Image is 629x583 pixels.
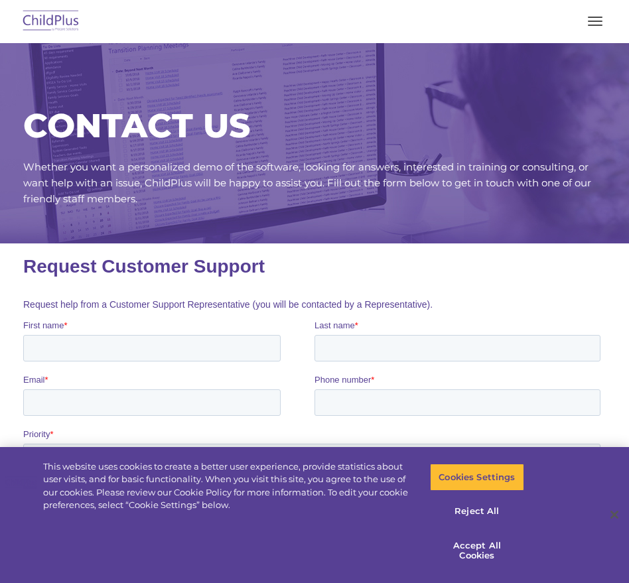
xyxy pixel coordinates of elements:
span: CONTACT US [23,105,250,146]
button: Reject All [430,497,524,525]
button: Close [600,500,629,529]
img: ChildPlus by Procare Solutions [20,6,82,37]
button: Cookies Settings [430,464,524,491]
span: Whether you want a personalized demo of the software, looking for answers, interested in training... [23,161,591,205]
div: This website uses cookies to create a better user experience, provide statistics about user visit... [43,460,411,512]
button: Accept All Cookies [430,532,524,570]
